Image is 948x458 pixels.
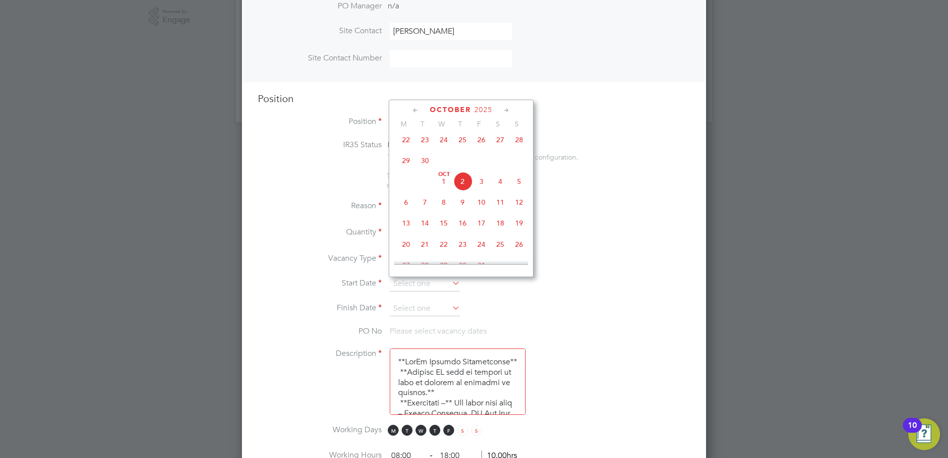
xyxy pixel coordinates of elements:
span: M [388,425,399,436]
label: Finish Date [258,303,382,313]
h3: Position [258,92,690,105]
label: Reason [258,201,382,211]
label: Position [258,116,382,127]
button: Open Resource Center, 10 new notifications [908,418,940,450]
span: 25 [453,130,472,149]
span: 16 [453,214,472,232]
span: 13 [397,214,415,232]
span: 29 [397,151,415,170]
span: 27 [397,256,415,275]
span: 10 [472,193,491,212]
span: 11 [491,193,510,212]
span: 3 [472,172,491,191]
span: T [402,425,413,436]
span: 20 [397,235,415,254]
span: 27 [491,130,510,149]
span: 31 [472,256,491,275]
span: 28 [510,130,529,149]
div: This feature can be enabled under this client's configuration. [388,150,578,162]
span: 1 [434,172,453,191]
input: Select one [390,277,460,291]
label: Description [258,348,382,359]
span: 24 [472,235,491,254]
span: W [432,119,451,128]
label: Vacancy Type [258,253,382,264]
span: Oct [434,172,453,177]
span: 28 [415,256,434,275]
span: 2 [453,172,472,191]
label: Site Contact [258,26,382,36]
label: PO Manager [258,1,382,11]
span: 14 [415,214,434,232]
span: 8 [434,193,453,212]
span: T [429,425,440,436]
span: 15 [434,214,453,232]
span: 18 [491,214,510,232]
span: 17 [472,214,491,232]
span: F [470,119,488,128]
span: 30 [453,256,472,275]
span: October [430,106,471,114]
span: T [413,119,432,128]
span: 26 [510,235,529,254]
span: 22 [397,130,415,149]
div: 10 [908,425,917,438]
span: F [443,425,454,436]
input: Select one [390,301,460,316]
label: PO No [258,326,382,337]
span: n/a [388,1,399,11]
span: 23 [453,235,472,254]
span: The status determination for this position can be updated after creating the vacancy [387,172,521,189]
label: Working Days [258,425,382,435]
span: Please select vacancy dates [390,326,487,336]
span: 9 [453,193,472,212]
span: 19 [510,214,529,232]
label: Site Contact Number [258,53,382,63]
span: S [488,119,507,128]
span: 30 [415,151,434,170]
span: T [451,119,470,128]
span: W [415,425,426,436]
span: 22 [434,235,453,254]
label: IR35 Status [258,140,382,150]
label: Quantity [258,227,382,237]
span: 23 [415,130,434,149]
span: 24 [434,130,453,149]
span: 4 [491,172,510,191]
span: 2025 [474,106,492,114]
span: 5 [510,172,529,191]
span: S [457,425,468,436]
span: 21 [415,235,434,254]
span: Disabled for this client. [388,140,469,150]
span: 25 [491,235,510,254]
span: 6 [397,193,415,212]
label: Start Date [258,278,382,288]
span: 12 [510,193,529,212]
span: M [394,119,413,128]
span: S [507,119,526,128]
span: 7 [415,193,434,212]
span: 26 [472,130,491,149]
span: S [471,425,482,436]
span: 29 [434,256,453,275]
